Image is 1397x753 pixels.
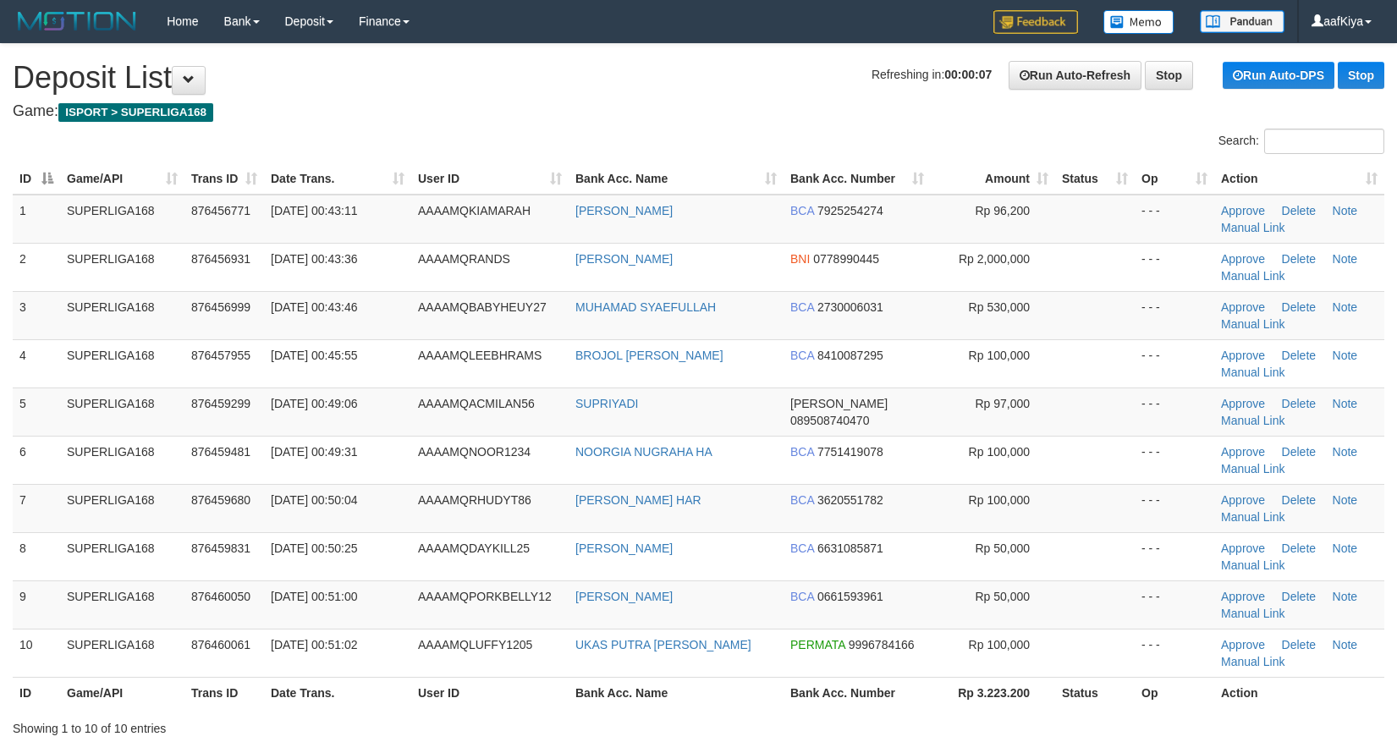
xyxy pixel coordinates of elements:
span: AAAAMQLEEBHRAMS [418,349,542,362]
a: Manual Link [1221,366,1285,379]
a: Delete [1282,252,1316,266]
td: - - - [1135,580,1214,629]
td: 9 [13,580,60,629]
a: MUHAMAD SYAEFULLAH [575,300,716,314]
a: Delete [1282,204,1316,217]
a: Delete [1282,590,1316,603]
a: Note [1333,590,1358,603]
th: Op: activate to sort column ascending [1135,163,1214,195]
a: Approve [1221,349,1265,362]
th: Trans ID [184,677,264,708]
span: [DATE] 00:43:36 [271,252,357,266]
a: Note [1333,541,1358,555]
td: 7 [13,484,60,532]
a: Manual Link [1221,317,1285,331]
td: SUPERLIGA168 [60,195,184,244]
th: Action: activate to sort column ascending [1214,163,1384,195]
a: Note [1333,638,1358,651]
a: Approve [1221,541,1265,555]
span: BCA [790,493,814,507]
th: Game/API: activate to sort column ascending [60,163,184,195]
th: Amount: activate to sort column ascending [931,163,1055,195]
td: - - - [1135,291,1214,339]
a: Approve [1221,300,1265,314]
td: - - - [1135,484,1214,532]
a: Manual Link [1221,462,1285,475]
span: [DATE] 00:43:46 [271,300,357,314]
span: Rp 50,000 [975,590,1030,603]
a: Note [1333,445,1358,459]
td: - - - [1135,339,1214,387]
span: AAAAMQLUFFY1205 [418,638,532,651]
td: - - - [1135,243,1214,291]
span: 876456771 [191,204,250,217]
h1: Deposit List [13,61,1384,95]
a: Manual Link [1221,655,1285,668]
span: BCA [790,204,814,217]
span: Copy 0778990445 to clipboard [813,252,879,266]
a: Approve [1221,397,1265,410]
span: Rp 530,000 [969,300,1030,314]
td: 10 [13,629,60,677]
span: Copy 8410087295 to clipboard [817,349,883,362]
span: Rp 100,000 [969,349,1030,362]
a: Delete [1282,397,1316,410]
span: ISPORT > SUPERLIGA168 [58,103,213,122]
span: Copy 3620551782 to clipboard [817,493,883,507]
a: Approve [1221,638,1265,651]
a: Run Auto-Refresh [1009,61,1141,90]
span: [DATE] 00:43:11 [271,204,357,217]
span: Rp 2,000,000 [959,252,1030,266]
span: PERMATA [790,638,845,651]
span: [DATE] 00:51:02 [271,638,357,651]
a: Stop [1338,62,1384,89]
span: Rp 100,000 [969,638,1030,651]
th: User ID [411,677,569,708]
span: 876460050 [191,590,250,603]
span: BCA [790,445,814,459]
th: Game/API [60,677,184,708]
a: Manual Link [1221,558,1285,572]
a: [PERSON_NAME] [575,541,673,555]
span: Copy 0661593961 to clipboard [817,590,883,603]
td: SUPERLIGA168 [60,291,184,339]
td: 8 [13,532,60,580]
input: Search: [1264,129,1384,154]
a: Approve [1221,493,1265,507]
div: Showing 1 to 10 of 10 entries [13,713,569,737]
span: Rp 100,000 [969,445,1030,459]
span: 876456931 [191,252,250,266]
span: Copy 7925254274 to clipboard [817,204,883,217]
td: 2 [13,243,60,291]
span: Copy 089508740470 to clipboard [790,414,869,427]
td: 4 [13,339,60,387]
a: BROJOL [PERSON_NAME] [575,349,723,362]
a: Delete [1282,541,1316,555]
td: 3 [13,291,60,339]
span: BCA [790,349,814,362]
span: [DATE] 00:49:06 [271,397,357,410]
span: 876457955 [191,349,250,362]
a: Run Auto-DPS [1223,62,1334,89]
th: Bank Acc. Number: activate to sort column ascending [784,163,931,195]
label: Search: [1218,129,1384,154]
a: Manual Link [1221,510,1285,524]
a: Manual Link [1221,221,1285,234]
a: Manual Link [1221,414,1285,427]
th: Status [1055,677,1135,708]
span: AAAAMQPORKBELLY12 [418,590,552,603]
th: ID [13,677,60,708]
a: Note [1333,493,1358,507]
a: Note [1333,300,1358,314]
a: Manual Link [1221,269,1285,283]
span: 876459299 [191,397,250,410]
td: 1 [13,195,60,244]
a: Delete [1282,300,1316,314]
span: Copy 7751419078 to clipboard [817,445,883,459]
th: Date Trans.: activate to sort column ascending [264,163,411,195]
th: Status: activate to sort column ascending [1055,163,1135,195]
span: 876459680 [191,493,250,507]
h4: Game: [13,103,1384,120]
td: 5 [13,387,60,436]
span: Rp 96,200 [975,204,1030,217]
